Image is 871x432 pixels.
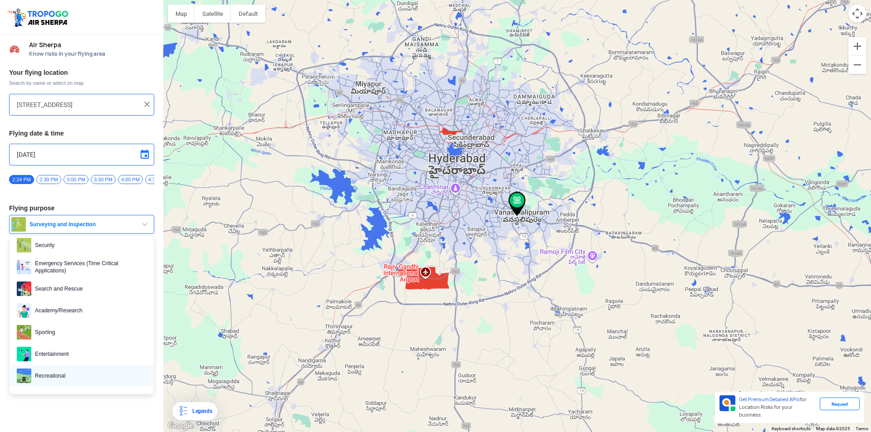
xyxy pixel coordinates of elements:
[9,69,154,76] h3: Your flying location
[739,396,800,403] span: Get Premium Detailed APIs
[17,347,31,361] img: enterteinment.png
[816,426,850,431] span: Map data ©2025
[17,282,31,296] img: rescue.png
[29,41,154,49] span: Air Sherpa
[189,406,212,417] div: Legends
[31,260,147,274] span: Emergency Services (Time Critical Applications)
[848,37,866,55] button: Zoom in
[166,420,196,432] img: Google
[195,5,231,23] button: Show satellite imagery
[17,260,31,274] img: emergency.png
[118,175,143,184] span: 4:00 PM
[17,303,31,318] img: acadmey.png
[91,175,116,184] span: 3:30 PM
[17,325,31,340] img: sporting.png
[166,420,196,432] a: Open this area in Google Maps (opens a new window)
[9,215,154,234] button: Surveying and Inspection
[168,5,195,23] button: Show street map
[848,56,866,74] button: Zoom out
[11,217,26,232] img: survey.png
[9,175,34,184] span: 2:24 PM
[31,238,147,252] span: Security
[145,175,170,184] span: 4:30 PM
[9,205,154,211] h3: Flying purpose
[772,426,811,432] button: Keyboard shortcuts
[856,426,868,431] a: Terms
[820,398,860,410] div: Request
[31,325,147,340] span: Sporting
[9,79,154,87] span: Search by name or select on map
[26,221,139,228] span: Surveying and Inspection
[9,236,154,394] ul: Surveying and Inspection
[7,7,71,28] img: ic_tgdronemaps.svg
[719,395,735,411] img: Premium APIs
[31,347,147,361] span: Entertainment
[142,100,152,109] img: ic_close.png
[29,50,154,58] span: Know risks in your flying area
[17,369,31,383] img: recreational.png
[64,175,88,184] span: 3:00 PM
[17,149,147,160] input: Select Date
[31,369,147,383] span: Recreational
[31,303,147,318] span: Academy/Research
[735,395,820,419] div: for Location Risks for your business.
[178,406,189,417] img: Legends
[36,175,61,184] span: 2:30 PM
[17,238,31,252] img: security.png
[848,5,866,23] button: Map camera controls
[31,282,147,296] span: Search and Rescue
[9,44,20,54] img: Risk Scores
[17,99,140,110] input: Search your flying location
[9,130,154,136] h3: Flying date & time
